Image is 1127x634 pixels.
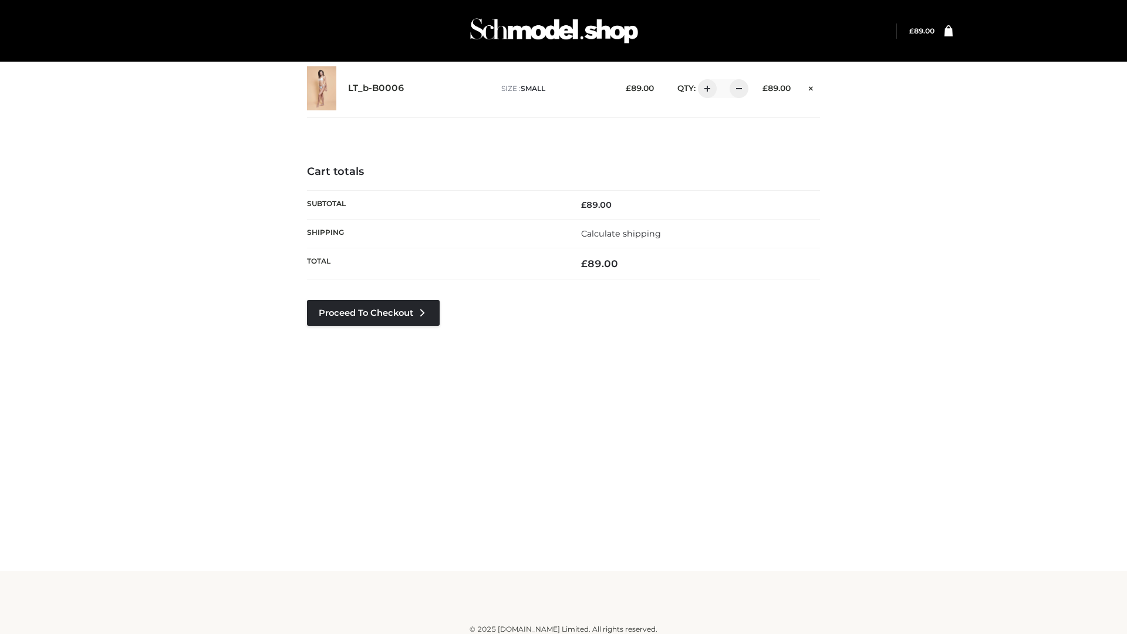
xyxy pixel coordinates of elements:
img: Schmodel Admin 964 [466,8,642,54]
a: Proceed to Checkout [307,300,440,326]
h4: Cart totals [307,166,820,178]
th: Shipping [307,219,563,248]
th: Subtotal [307,190,563,219]
span: SMALL [521,84,545,93]
div: QTY: [666,79,744,98]
span: £ [581,258,588,269]
span: £ [626,83,631,93]
a: Remove this item [802,79,820,95]
bdi: 89.00 [581,258,618,269]
img: LT_b-B0006 - SMALL [307,66,336,110]
p: size : [501,83,608,94]
bdi: 89.00 [626,83,654,93]
bdi: 89.00 [581,200,612,210]
bdi: 89.00 [909,26,934,35]
a: Calculate shipping [581,228,661,239]
span: £ [762,83,768,93]
th: Total [307,248,563,279]
span: £ [909,26,914,35]
a: LT_b-B0006 [348,83,404,94]
span: £ [581,200,586,210]
bdi: 89.00 [762,83,791,93]
a: £89.00 [909,26,934,35]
